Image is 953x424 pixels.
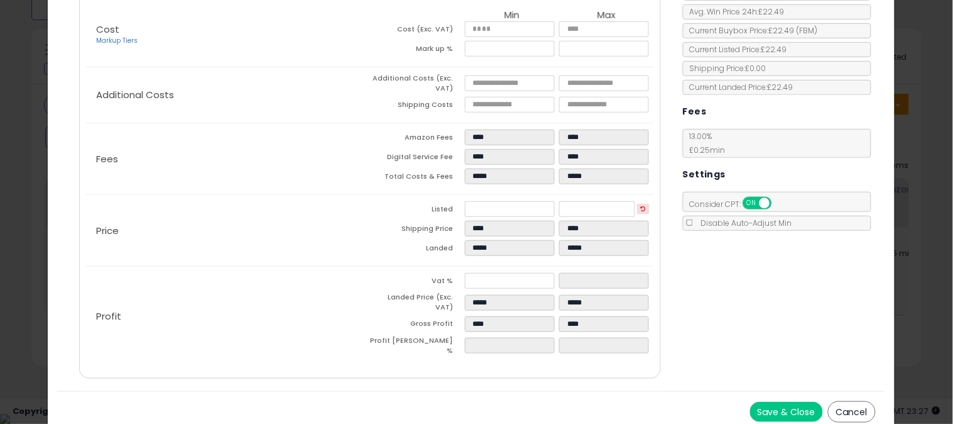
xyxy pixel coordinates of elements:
p: Price [86,226,370,236]
td: Landed [370,240,465,260]
td: Mark up % [370,41,465,60]
td: Vat % [370,273,465,293]
td: Additional Costs (Exc. VAT) [370,74,465,97]
td: Shipping Costs [370,97,465,116]
span: Current Buybox Price: [683,25,818,36]
span: ( FBM ) [797,25,818,36]
span: £22.49 [769,25,818,36]
td: Listed [370,201,465,221]
p: Cost [86,25,370,46]
td: Profit [PERSON_NAME] % [370,336,465,359]
button: Cancel [828,401,876,423]
td: Amazon Fees [370,130,465,149]
p: Profit [86,311,370,321]
span: ON [744,198,760,209]
td: Digital Service Fee [370,149,465,169]
span: Current Landed Price: £22.49 [683,82,793,92]
a: Markup Tiers [96,36,138,45]
th: Max [559,10,654,21]
p: Additional Costs [86,90,370,100]
span: £0.25 min [683,145,726,155]
td: Cost (Exc. VAT) [370,21,465,41]
span: Current Listed Price: £22.49 [683,44,787,55]
td: Shipping Price [370,221,465,240]
span: 13.00 % [683,131,726,155]
h5: Fees [683,104,707,120]
th: Min [465,10,560,21]
td: Landed Price (Exc. VAT) [370,293,465,316]
span: Shipping Price: £0.00 [683,63,766,74]
button: Save & Close [750,402,823,422]
span: Disable Auto-Adjust Min [695,218,792,228]
span: OFF [770,198,790,209]
span: Consider CPT: [683,199,788,209]
h5: Settings [683,167,726,182]
span: Avg. Win Price 24h: £22.49 [683,6,785,17]
td: Gross Profit [370,316,465,336]
p: Fees [86,154,370,164]
td: Total Costs & Fees [370,169,465,188]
